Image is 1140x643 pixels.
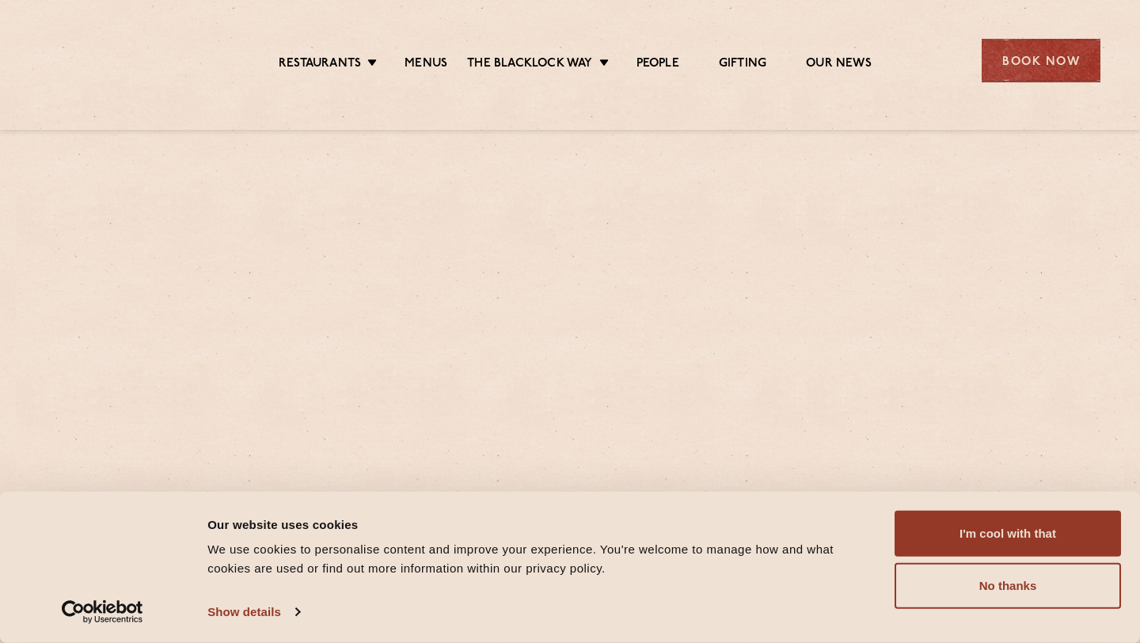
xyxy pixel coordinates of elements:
[40,15,177,106] img: svg%3E
[467,56,592,74] a: The Blacklock Way
[405,56,447,74] a: Menus
[895,563,1121,609] button: No thanks
[982,39,1100,82] div: Book Now
[207,540,876,578] div: We use cookies to personalise content and improve your experience. You're welcome to manage how a...
[806,56,872,74] a: Our News
[895,511,1121,557] button: I'm cool with that
[279,56,361,74] a: Restaurants
[636,56,679,74] a: People
[207,600,299,624] a: Show details
[207,515,876,534] div: Our website uses cookies
[33,600,172,624] a: Usercentrics Cookiebot - opens in a new window
[719,56,766,74] a: Gifting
